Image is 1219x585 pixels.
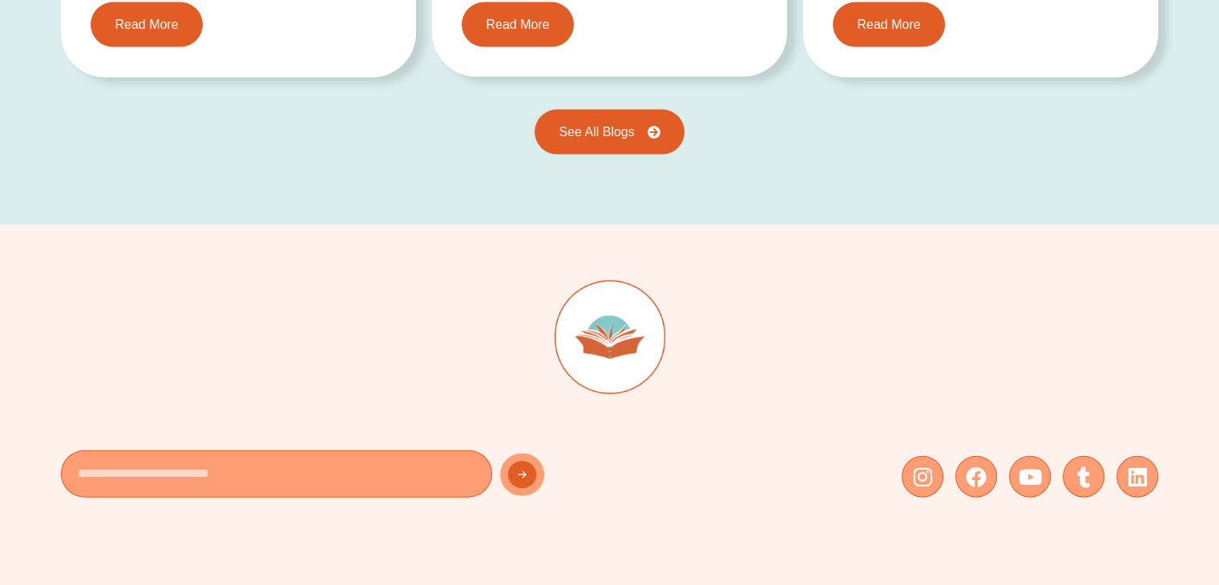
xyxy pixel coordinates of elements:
span: Read More [857,18,920,31]
a: Read More [833,2,944,47]
a: Read More [91,2,202,47]
span: Read More [115,18,178,31]
span: Read More [486,18,549,31]
a: See All Blogs [535,110,684,155]
a: Read More [462,2,573,47]
form: New Form [61,450,601,506]
iframe: Chat Widget [1139,508,1219,585]
span: See All Blogs [559,126,634,139]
